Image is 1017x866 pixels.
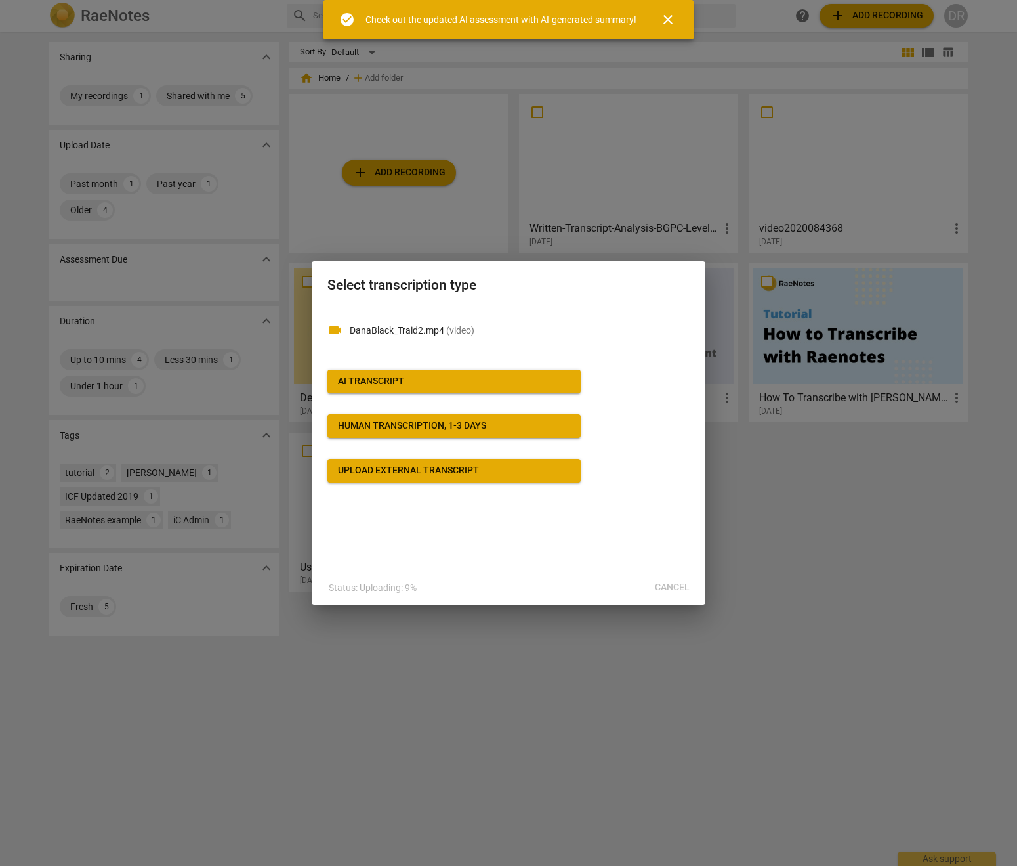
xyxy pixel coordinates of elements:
p: DanaBlack_Traid2.mp4(video) [350,324,690,337]
div: Upload external transcript [338,464,479,477]
button: Upload external transcript [327,459,581,483]
span: videocam [327,322,343,338]
div: Human transcription, 1-3 days [338,420,486,433]
h2: Select transcription type [327,277,690,293]
div: Check out the updated AI assessment with AI-generated summary! [365,13,636,27]
button: AI Transcript [327,370,581,393]
div: AI Transcript [338,375,404,388]
p: Status: Uploading: 9% [329,581,417,595]
button: Close [652,4,684,35]
button: Human transcription, 1-3 days [327,414,581,438]
span: close [660,12,676,28]
span: ( video ) [446,325,474,336]
span: check_circle [339,12,355,28]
